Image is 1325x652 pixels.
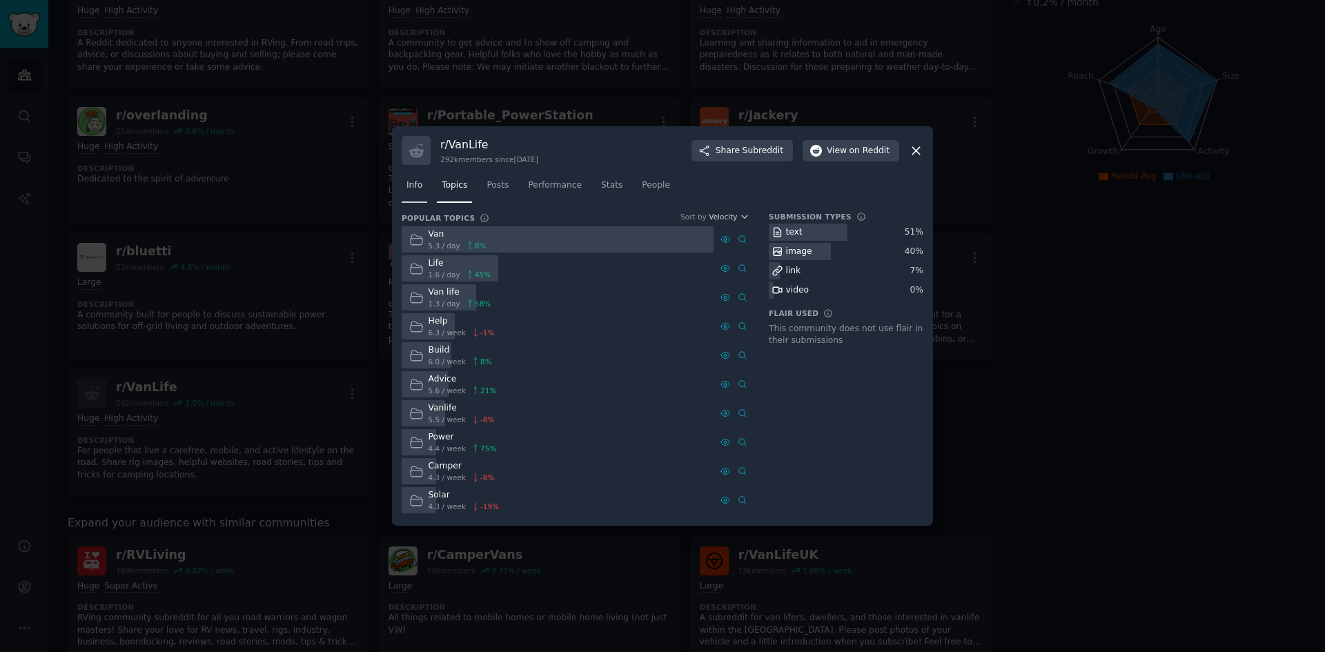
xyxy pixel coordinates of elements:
div: image [786,246,812,258]
button: Velocity [709,212,749,221]
div: Van [429,228,487,241]
span: People [642,179,670,192]
span: Subreddit [743,145,783,157]
div: Advice [429,373,497,386]
a: Stats [596,175,627,203]
span: 4.4 / week [429,444,467,453]
span: -1 % [480,328,494,337]
span: 58 % [475,299,491,308]
div: 7 % [910,265,923,277]
a: Posts [482,175,513,203]
span: 5.6 / week [429,386,467,395]
h3: Flair Used [769,308,818,318]
span: -8 % [480,473,494,482]
span: 6.0 / week [429,357,467,366]
span: Posts [487,179,509,192]
span: 4.3 / week [429,502,467,511]
span: 8 % [480,357,492,366]
span: 1.3 / day [429,299,460,308]
div: 40 % [905,246,923,258]
span: -19 % [480,502,499,511]
div: text [786,226,803,239]
div: This community does not use flair in their submissions [769,323,923,347]
h3: r/ VanLife [440,137,538,152]
div: Sort by [680,212,707,221]
span: Velocity [709,212,737,221]
span: 75 % [480,444,496,453]
span: 6.3 / week [429,328,467,337]
div: 51 % [905,226,923,239]
a: Topics [437,175,472,203]
span: 1.6 / day [429,270,460,279]
div: link [786,265,801,277]
button: Viewon Reddit [803,140,899,162]
span: 5.5 / week [429,415,467,424]
div: Vanlife [429,402,495,415]
div: Life [429,257,491,270]
span: -8 % [480,415,494,424]
div: 0 % [910,284,923,297]
div: Solar [429,489,500,502]
a: People [637,175,675,203]
span: on Reddit [850,145,890,157]
span: Stats [601,179,622,192]
span: 5.3 / day [429,241,460,250]
div: video [786,284,809,297]
span: 8 % [475,241,487,250]
h3: Submission Types [769,212,852,221]
div: Van life [429,286,491,299]
a: Info [402,175,427,203]
button: ShareSubreddit [691,140,793,162]
span: Share [716,145,783,157]
span: Performance [528,179,582,192]
span: 45 % [475,270,491,279]
div: Power [429,431,497,444]
div: 292k members since [DATE] [440,155,538,164]
a: Performance [523,175,587,203]
div: Build [429,344,492,357]
span: 21 % [480,386,496,395]
div: Camper [429,460,495,473]
div: Help [429,315,495,328]
h3: Popular Topics [402,213,475,223]
span: View [827,145,890,157]
span: 4.3 / week [429,473,467,482]
span: Topics [442,179,467,192]
span: Info [406,179,422,192]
